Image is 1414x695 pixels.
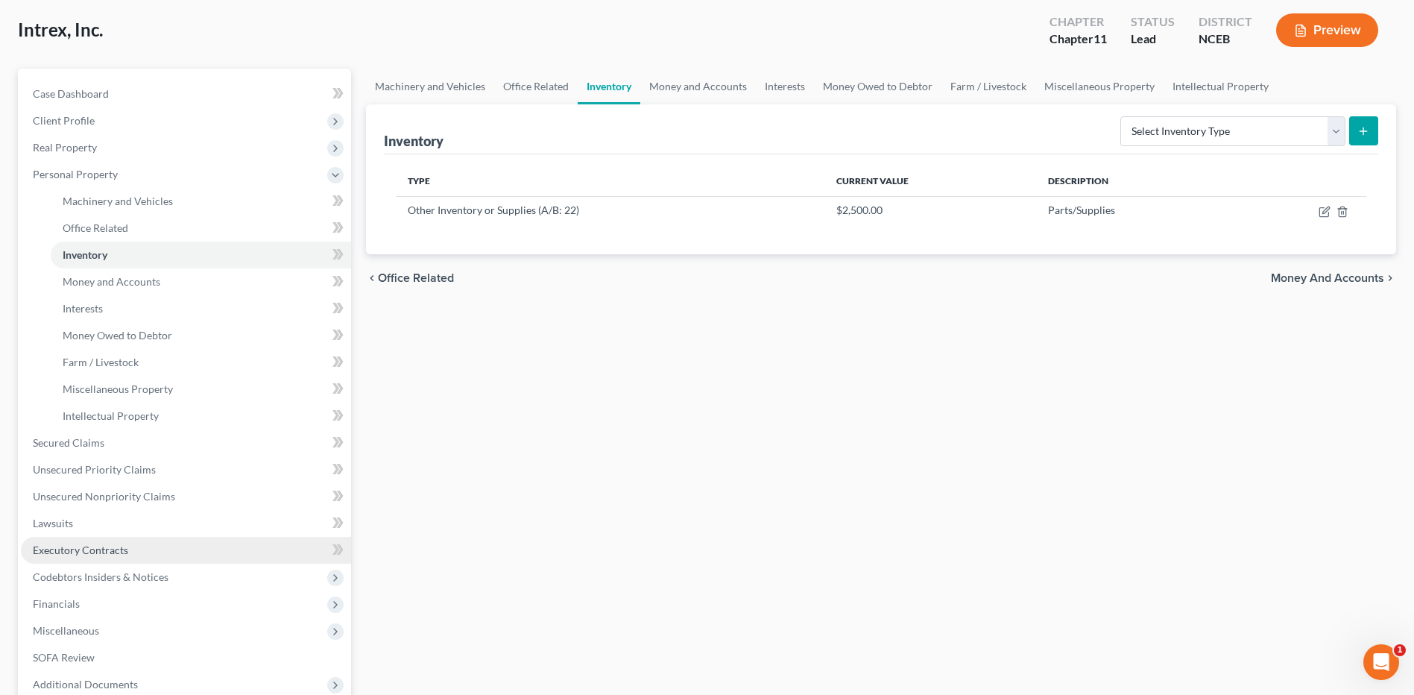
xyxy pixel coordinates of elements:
button: chevron_left Office Related [366,272,454,284]
a: Farm / Livestock [941,69,1035,104]
span: Money Owed to Debtor [63,329,172,342]
a: Case Dashboard [21,81,351,107]
span: Additional Documents [33,678,138,691]
td: Parts/Supplies [1036,196,1236,224]
a: Inventory [51,242,351,268]
span: Office Related [63,221,128,234]
a: Money and Accounts [640,69,756,104]
div: Lead [1131,31,1175,48]
span: Secured Claims [33,436,104,449]
div: Chapter [1050,31,1107,48]
a: SOFA Review [21,644,351,671]
div: NCEB [1199,31,1252,48]
td: $2,500.00 [824,196,1035,224]
span: Money and Accounts [63,275,160,288]
a: Intellectual Property [51,403,351,430]
a: Interests [756,69,814,104]
div: District [1199,13,1252,31]
span: Codebtors Insiders & Notices [33,570,168,583]
span: Interests [63,302,103,315]
button: Preview [1276,13,1378,47]
span: Real Property [33,141,97,154]
span: Lawsuits [33,517,73,529]
a: Inventory [578,69,640,104]
a: Money and Accounts [51,268,351,295]
span: Intellectual Property [63,409,159,422]
a: Secured Claims [21,430,351,456]
a: Unsecured Priority Claims [21,456,351,483]
span: Intrex, Inc. [18,19,103,40]
th: Type [396,166,824,196]
span: Office Related [378,272,454,284]
a: Miscellaneous Property [1035,69,1164,104]
a: Money Owed to Debtor [814,69,941,104]
a: Office Related [51,215,351,242]
span: Miscellaneous [33,624,99,637]
a: Machinery and Vehicles [51,188,351,215]
a: Office Related [494,69,578,104]
button: Money and Accounts chevron_right [1271,272,1396,284]
i: chevron_right [1384,272,1396,284]
span: Money and Accounts [1271,272,1384,284]
span: Executory Contracts [33,544,128,556]
th: Current Value [824,166,1035,196]
i: chevron_left [366,272,378,284]
span: Case Dashboard [33,87,109,100]
a: Intellectual Property [1164,69,1278,104]
span: Unsecured Nonpriority Claims [33,490,175,503]
span: Financials [33,597,80,610]
span: Personal Property [33,168,118,180]
span: Inventory [63,248,107,261]
div: Status [1131,13,1175,31]
iframe: Intercom live chat [1363,644,1399,680]
div: Inventory [384,132,444,150]
span: Client Profile [33,114,95,127]
span: Machinery and Vehicles [63,195,173,207]
a: Machinery and Vehicles [366,69,494,104]
a: Lawsuits [21,510,351,537]
div: Chapter [1050,13,1107,31]
a: Executory Contracts [21,537,351,564]
span: 1 [1394,644,1406,656]
a: Unsecured Nonpriority Claims [21,483,351,510]
a: Money Owed to Debtor [51,322,351,349]
a: Miscellaneous Property [51,376,351,403]
a: Interests [51,295,351,322]
span: 11 [1093,31,1107,45]
th: Description [1036,166,1236,196]
span: Miscellaneous Property [63,383,173,395]
span: SOFA Review [33,651,95,664]
td: Other Inventory or Supplies (A/B: 22) [396,196,824,224]
a: Farm / Livestock [51,349,351,376]
span: Farm / Livestock [63,356,139,368]
span: Unsecured Priority Claims [33,463,156,476]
